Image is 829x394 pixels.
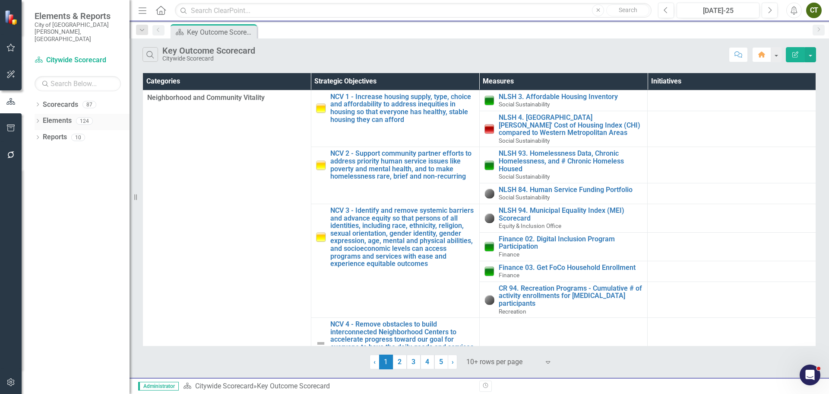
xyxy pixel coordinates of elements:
[43,100,78,110] a: Scorecards
[499,235,643,250] a: Finance 02. Digital Inclusion Program Participation
[499,101,550,108] span: Social Sustainability
[76,117,93,125] div: 124
[499,137,550,144] span: Social Sustainability
[479,183,648,204] td: Double-Click to Edit Right Click for Context Menu
[479,204,648,232] td: Double-Click to Edit Right Click for Context Menu
[484,241,494,252] img: On Target
[162,55,255,62] div: Citywide Scorecard
[800,365,820,385] iframe: Intercom live chat
[479,90,648,111] td: Double-Click to Edit Right Click for Context Menu
[407,355,421,369] a: 3
[499,150,643,173] a: NLSH 93. Homelessness Data, Chronic Homelessness, and # Chronic Homeless Housed
[43,132,67,142] a: Reports
[484,266,494,276] img: On Target
[499,93,643,101] a: NLSH 3. Affordable Housing Inventory
[330,320,475,366] a: NCV 4 - Remove obstacles to build interconnected Neighborhood Centers to accelerate progress towa...
[311,204,479,317] td: Double-Click to Edit Right Click for Context Menu
[452,358,454,366] span: ›
[143,90,311,369] td: Double-Click to Edit
[499,222,561,229] span: Equity & Inclusion Office
[484,213,494,223] img: No Information
[316,232,326,242] img: Caution
[379,355,393,369] span: 1
[479,261,648,282] td: Double-Click to Edit Right Click for Context Menu
[499,272,519,279] span: Finance
[499,285,643,308] a: CR 94. Recreation Programs - Cumulative # of activity enrollments for [MEDICAL_DATA] participants
[316,103,326,113] img: Caution
[421,355,434,369] a: 4
[479,282,648,317] td: Double-Click to Edit Right Click for Context Menu
[806,3,822,18] button: CT
[195,382,253,390] a: Citywide Scorecard
[71,134,85,141] div: 10
[147,93,307,103] span: Neighborhood and Community Vitality
[499,251,519,258] span: Finance
[479,232,648,261] td: Double-Click to Edit Right Click for Context Menu
[484,95,494,106] img: On Target
[4,10,19,25] img: ClearPoint Strategy
[606,4,649,16] button: Search
[499,207,643,222] a: NLSH 94. Municipal Equality Index (MEI) Scorecard
[434,355,448,369] a: 5
[479,111,648,147] td: Double-Click to Edit Right Click for Context Menu
[330,150,475,180] a: NCV 2 - Support community partner efforts to address priority human service issues like poverty a...
[316,338,326,349] img: Not Defined
[175,3,652,18] input: Search ClearPoint...
[499,264,643,272] a: Finance 03. Get FoCo Household Enrollment
[479,147,648,183] td: Double-Click to Edit Right Click for Context Menu
[680,6,756,16] div: [DATE]-25
[499,114,643,137] a: NLSH 4. [GEOGRAPHIC_DATA][PERSON_NAME]' Cost of Housing Index (CHI) compared to Western Metropoli...
[499,308,526,315] span: Recreation
[499,173,550,180] span: Social Sustainability
[373,358,376,366] span: ‹
[330,93,475,123] a: NCV 1 - Increase housing supply, type, choice and affordability to address inequities in housing ...
[484,124,494,134] img: Below Plan
[484,295,494,305] img: No Information
[393,355,407,369] a: 2
[82,101,96,108] div: 87
[35,21,121,42] small: City of [GEOGRAPHIC_DATA][PERSON_NAME], [GEOGRAPHIC_DATA]
[43,116,72,126] a: Elements
[187,27,255,38] div: Key Outcome Scorecard
[311,318,479,369] td: Double-Click to Edit Right Click for Context Menu
[499,186,643,194] a: NLSH 84. Human Service Funding Portfolio
[311,147,479,204] td: Double-Click to Edit Right Click for Context Menu
[677,3,759,18] button: [DATE]-25
[499,194,550,201] span: Social Sustainability
[257,382,330,390] div: Key Outcome Scorecard
[138,382,179,391] span: Administrator
[183,381,473,391] div: »
[484,188,494,199] img: No Information
[330,207,475,268] a: NCV 3 - Identify and remove systemic barriers and advance equity so that persons of all identitie...
[316,160,326,170] img: Caution
[35,55,121,65] a: Citywide Scorecard
[35,76,121,91] input: Search Below...
[35,11,121,21] span: Elements & Reports
[162,46,255,55] div: Key Outcome Scorecard
[484,160,494,170] img: On Target
[311,90,479,147] td: Double-Click to Edit Right Click for Context Menu
[619,6,637,13] span: Search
